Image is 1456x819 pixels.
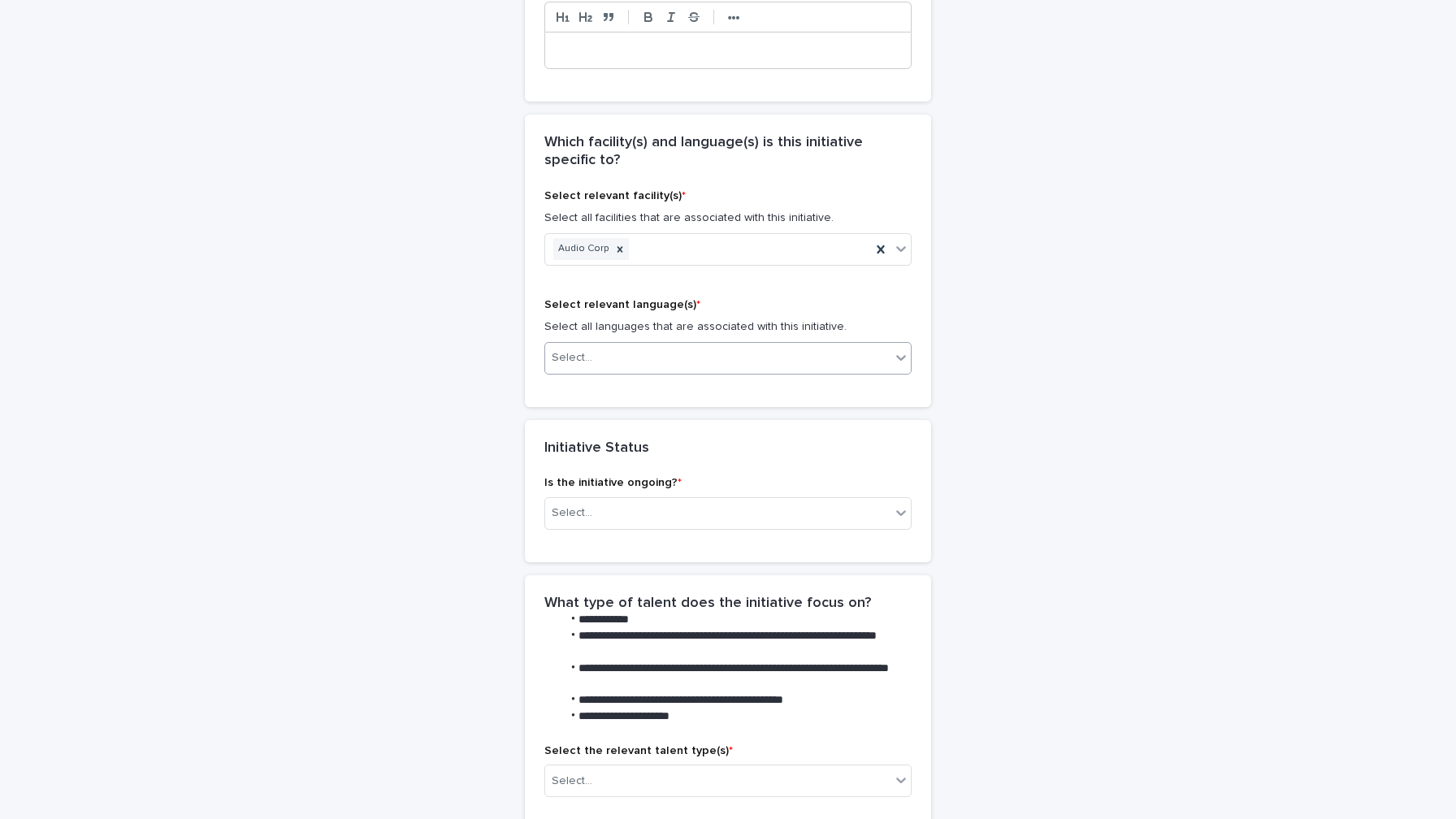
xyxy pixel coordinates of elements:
span: Select relevant facility(s) [544,190,686,201]
div: Select... [552,773,592,790]
h2: Which facility(s) and language(s) is this initiative specific to? [544,134,905,169]
span: Select relevant language(s) [544,299,700,310]
p: Select all facilities that are associated with this initiative. [544,210,912,227]
div: Audio Corp [553,238,611,260]
p: Select all languages that are associated with this initiative. [544,318,912,336]
strong: ••• [728,11,740,24]
div: Select... [552,349,592,366]
button: ••• [722,7,745,27]
h2: Initiative Status [544,440,649,457]
span: Select the relevant talent type(s) [544,745,733,756]
h2: What type of talent does the initiative focus on? [544,595,871,613]
span: Is the initiative ongoing? [544,477,682,488]
div: Select... [552,505,592,522]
